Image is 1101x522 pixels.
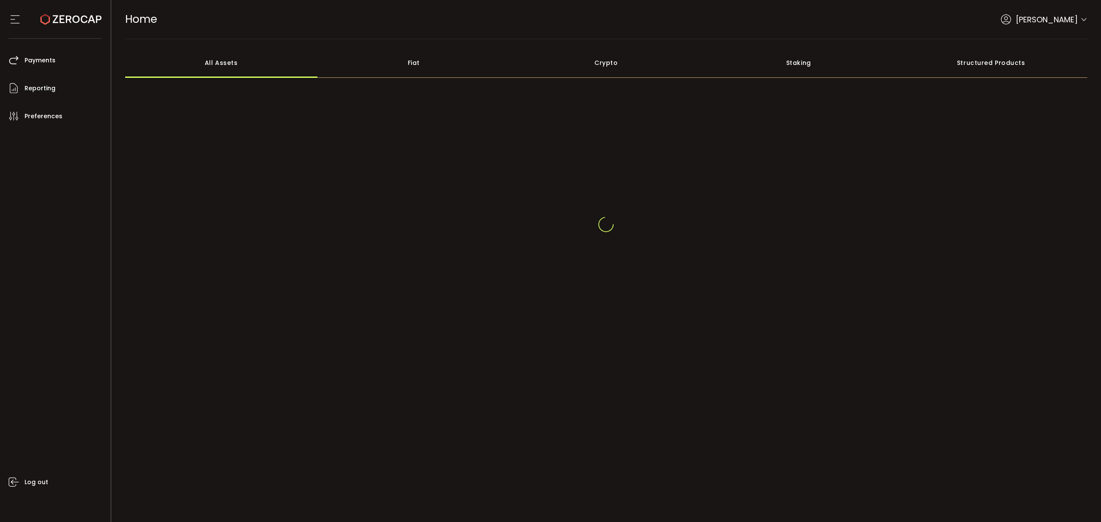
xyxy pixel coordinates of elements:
[702,48,895,78] div: Staking
[125,12,157,27] span: Home
[25,110,62,123] span: Preferences
[25,54,55,67] span: Payments
[25,476,48,488] span: Log out
[895,48,1088,78] div: Structured Products
[25,82,55,95] span: Reporting
[317,48,510,78] div: Fiat
[125,48,318,78] div: All Assets
[1016,14,1078,25] span: [PERSON_NAME]
[510,48,703,78] div: Crypto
